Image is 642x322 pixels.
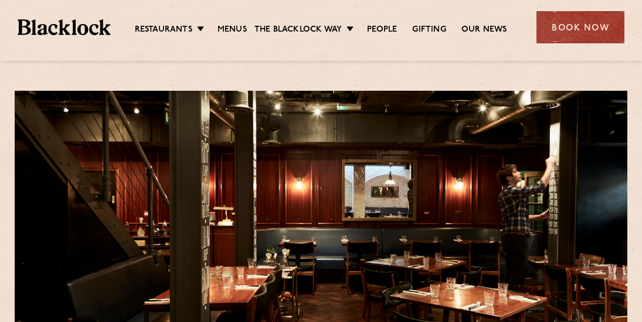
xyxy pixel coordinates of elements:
[18,19,111,35] img: BL_Textured_Logo-footer-cropped.svg
[218,24,247,37] a: Menus
[461,24,507,37] a: Our News
[536,11,624,43] div: Book Now
[254,24,342,37] a: The Blacklock Way
[135,24,192,37] a: Restaurants
[367,24,397,37] a: People
[412,24,446,37] a: Gifting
